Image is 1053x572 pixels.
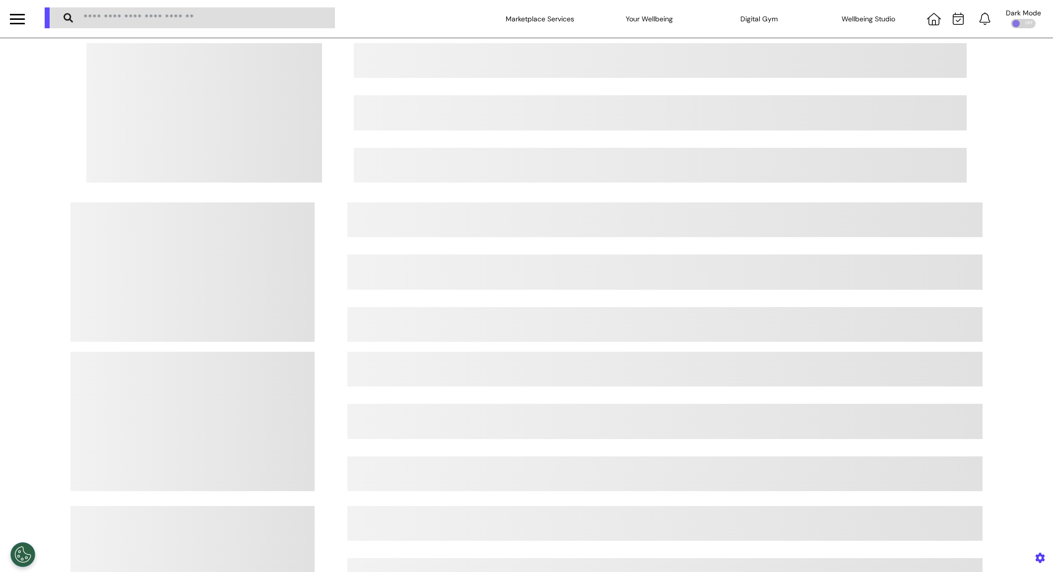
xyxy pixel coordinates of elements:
[709,5,808,33] div: Digital Gym
[1011,19,1036,28] div: OFF
[10,542,35,567] button: Open Preferences
[599,5,699,33] div: Your Wellbeing
[819,5,918,33] div: Wellbeing Studio
[1006,9,1041,16] div: Dark Mode
[490,5,590,33] div: Marketplace Services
